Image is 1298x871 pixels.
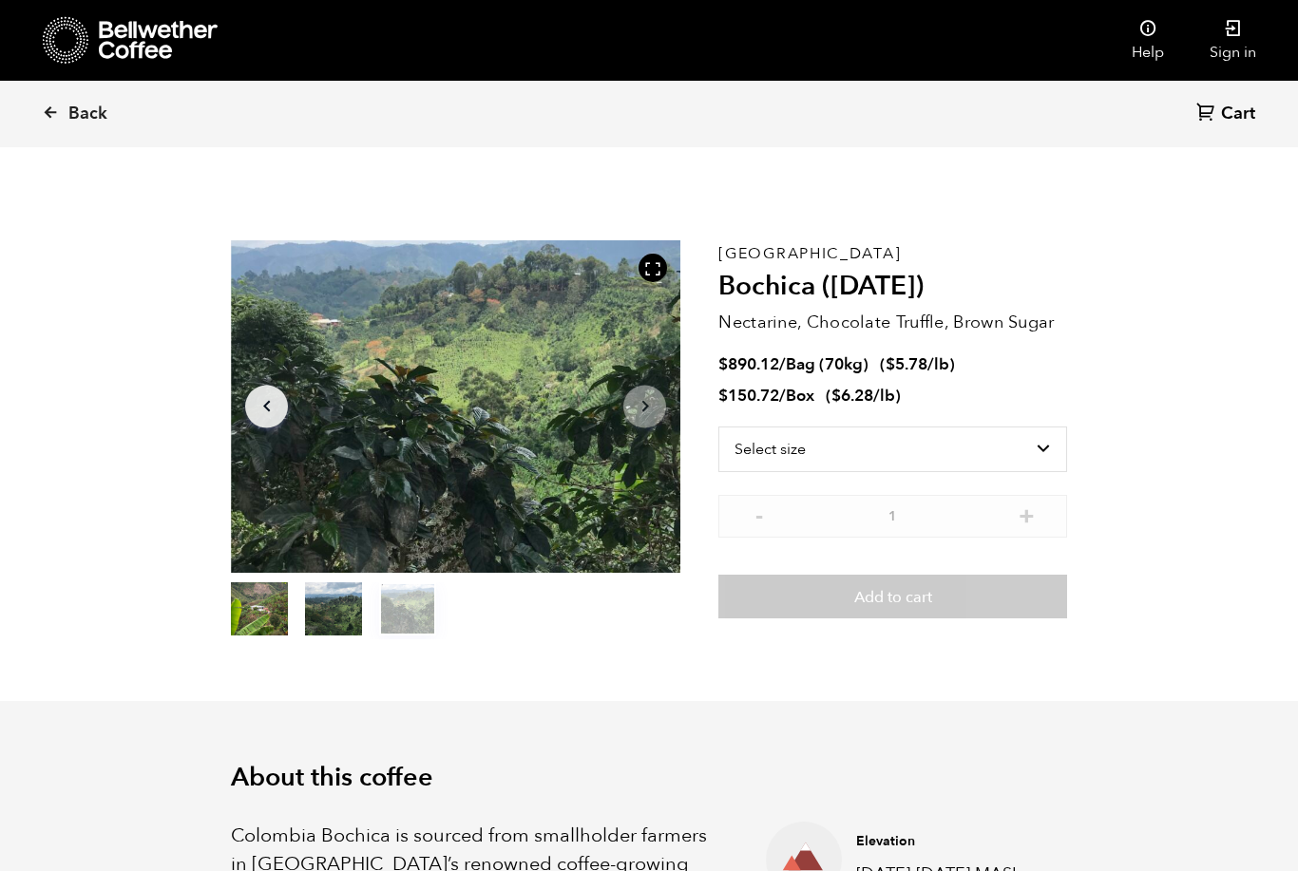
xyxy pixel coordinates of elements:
[831,385,873,407] bdi: 6.28
[786,353,869,375] span: Bag (70kg)
[68,103,107,125] span: Back
[880,353,955,375] span: ( )
[886,353,927,375] bdi: 5.78
[718,310,1067,335] p: Nectarine, Chocolate Truffle, Brown Sugar
[718,385,728,407] span: $
[231,763,1067,793] h2: About this coffee
[1221,103,1255,125] span: Cart
[873,385,895,407] span: /lb
[1196,102,1260,127] a: Cart
[718,353,728,375] span: $
[927,353,949,375] span: /lb
[786,385,814,407] span: Box
[718,271,1067,303] h2: Bochica ([DATE])
[779,353,786,375] span: /
[831,385,841,407] span: $
[886,353,895,375] span: $
[779,385,786,407] span: /
[718,575,1067,618] button: Add to cart
[826,385,901,407] span: ( )
[718,353,779,375] bdi: 890.12
[1015,504,1039,523] button: +
[718,385,779,407] bdi: 150.72
[747,504,771,523] button: -
[856,832,1037,851] h4: Elevation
